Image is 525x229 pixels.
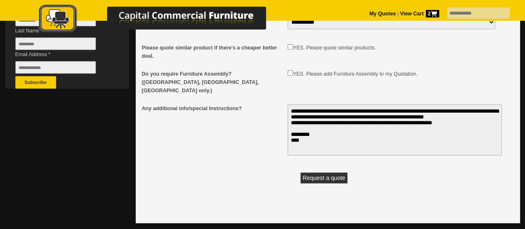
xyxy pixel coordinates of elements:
[288,104,502,155] textarea: Any additional info/special Instructions?
[15,27,108,35] span: Last Name *
[16,4,306,34] img: Capital Commercial Furniture Logo
[16,4,306,37] a: Capital Commercial Furniture Logo
[15,50,108,59] span: Email Address *
[288,70,293,76] input: Do you require Furniture Assembly? (Auckland, Wellington, Christchurch only.)
[15,61,96,74] input: Email Address *
[15,37,96,50] input: Last Name *
[142,70,283,95] span: Do you require Furniture Assembly? ([GEOGRAPHIC_DATA], [GEOGRAPHIC_DATA], [GEOGRAPHIC_DATA] only.)
[293,45,376,51] label: YES. Please quote similar products.
[293,71,418,77] label: YES. Please add Furniture Assembly to my Quotation.
[398,11,439,17] a: View Cart2
[426,10,439,17] span: 2
[369,11,396,17] a: My Quotes
[288,15,496,29] select: Country
[300,172,347,183] button: Request a quote
[142,104,283,113] span: Any additional info/special Instructions?
[400,11,439,17] strong: View Cart
[15,76,56,89] button: Subscribe
[288,44,293,49] input: Please quote similar product if there's a cheaper better deal.
[142,44,283,60] span: Please quote similar product if there's a cheaper better deal.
